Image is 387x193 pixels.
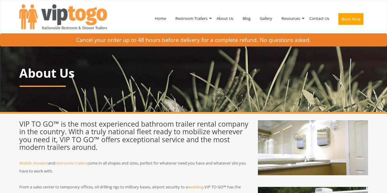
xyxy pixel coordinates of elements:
[238,2,255,34] a: Blog
[19,4,107,29] img: VIPTOGO
[334,2,368,38] a: Book Now
[277,2,305,34] a: Resources
[150,2,171,34] a: Home
[55,160,87,166] a: restrooms trailers
[212,2,238,34] a: About Us
[19,159,249,175] p: and come in all shapes and sizes, perfect for whatever need you have and whatever site you have t...
[258,120,368,175] img: About Us - VIPTOGO
[171,2,212,34] a: Restroom Trailers
[255,2,277,34] a: Gallery
[338,13,363,25] button: Book Now
[305,2,334,34] a: Contact Us
[19,66,368,80] h1: About Us
[188,184,204,190] a: wedding,
[19,160,48,166] a: Mobile showers
[19,120,249,151] h3: VIP TO GO™ is the most experienced bathroom trailer rental company in the country. With a truly n...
